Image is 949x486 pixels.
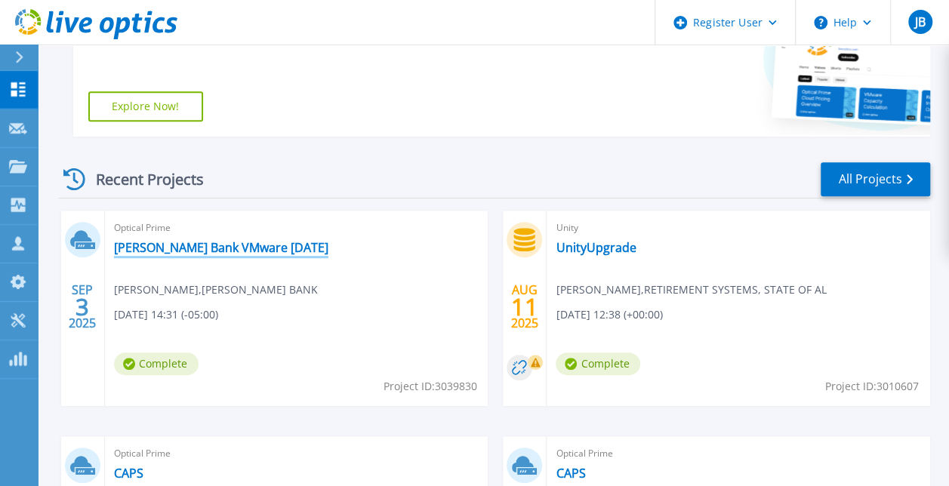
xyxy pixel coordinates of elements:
[114,306,218,323] span: [DATE] 14:31 (-05:00)
[75,300,89,313] span: 3
[510,279,539,334] div: AUG 2025
[821,162,930,196] a: All Projects
[114,466,143,481] a: CAPS
[511,300,538,313] span: 11
[383,378,476,395] span: Project ID: 3039830
[114,240,328,255] a: [PERSON_NAME] Bank VMware [DATE]
[88,91,203,121] a: Explore Now!
[825,378,919,395] span: Project ID: 3010607
[68,279,97,334] div: SEP 2025
[556,240,636,255] a: UnityUpgrade
[114,352,199,375] span: Complete
[556,352,640,375] span: Complete
[556,466,585,481] a: CAPS
[556,281,826,298] span: [PERSON_NAME] , RETIREMENT SYSTEMS, STATE OF AL
[114,445,479,462] span: Optical Prime
[114,281,318,298] span: [PERSON_NAME] , [PERSON_NAME] BANK
[556,306,662,323] span: [DATE] 12:38 (+00:00)
[114,220,479,236] span: Optical Prime
[914,16,925,28] span: JB
[58,161,224,198] div: Recent Projects
[556,220,921,236] span: Unity
[556,445,921,462] span: Optical Prime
